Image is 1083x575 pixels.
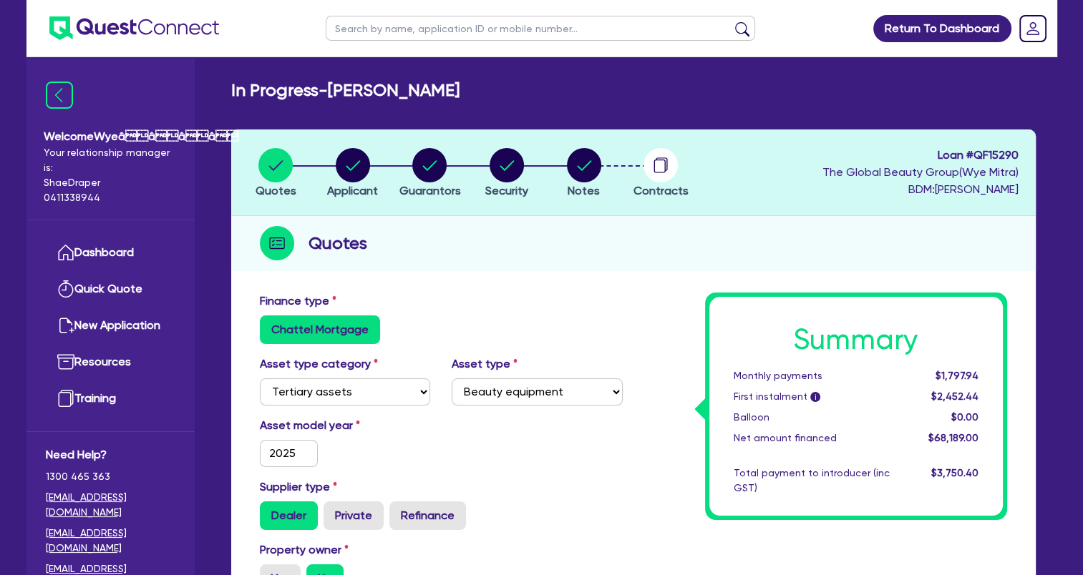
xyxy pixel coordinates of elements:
span: $1,797.94 [935,370,978,381]
a: Quick Quote [46,271,175,308]
label: Dealer [260,501,318,530]
span: 1300 465 363 [46,469,175,484]
div: First instalment [723,389,900,404]
a: Return To Dashboard [873,15,1011,42]
span: Security [485,184,528,197]
button: Applicant [326,147,379,200]
img: new-application [57,317,74,334]
span: Need Help? [46,446,175,463]
a: Training [46,380,175,417]
img: step-icon [260,226,294,260]
h2: In Progress - [PERSON_NAME] [231,80,460,101]
label: Property owner [260,541,349,559]
a: [EMAIL_ADDRESS][DOMAIN_NAME] [46,526,175,556]
img: quest-connect-logo-blue [49,16,219,40]
div: Monthly payments [723,368,900,383]
span: Guarantors [399,184,460,197]
span: Applicant [327,184,378,197]
button: Contracts [633,147,689,200]
label: Asset model year [249,417,442,434]
label: Asset type [452,355,518,373]
span: $2,452.44 [931,390,978,402]
span: Contracts [633,184,689,197]
a: [EMAIL_ADDRESS][DOMAIN_NAME] [46,490,175,520]
div: Balloon [723,410,900,425]
span: Quotes [256,184,296,197]
img: icon-menu-close [46,82,73,109]
span: The Global Beauty Group ( Wye​​​​ Mitra ) [822,165,1019,179]
a: Dashboard [46,235,175,271]
span: $68,189.00 [928,432,978,443]
span: Loan # QF15290 [822,147,1019,164]
label: Chattel Mortgage [260,315,380,344]
a: Resources [46,344,175,380]
div: Total payment to introducer (inc GST) [723,466,900,496]
h1: Summary [734,323,978,357]
label: Refinance [389,501,466,530]
span: Welcome Wyeââââ [44,128,178,145]
button: Quotes [255,147,297,200]
img: quick-quote [57,280,74,298]
label: Finance type [260,293,336,310]
span: $0.00 [951,411,978,423]
label: Private [324,501,384,530]
label: Asset type category [260,355,378,373]
span: $3,750.40 [931,467,978,478]
img: resources [57,353,74,370]
span: Notes [568,184,600,197]
a: New Application [46,308,175,344]
button: Security [485,147,529,200]
a: Dropdown toggle [1014,10,1052,47]
h2: Quotes [309,230,367,256]
img: training [57,390,74,407]
span: i [810,392,820,402]
input: Search by name, application ID or mobile number... [326,16,755,41]
div: Net amount financed [723,431,900,446]
span: Your relationship manager is: Shae Draper 0411338944 [44,145,178,205]
button: Notes [566,147,602,200]
label: Supplier type [260,478,337,496]
button: Guarantors [398,147,461,200]
span: BDM: [PERSON_NAME] [822,181,1019,198]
